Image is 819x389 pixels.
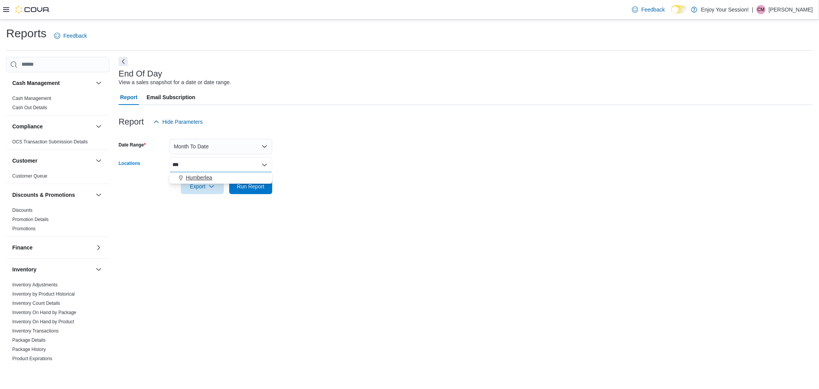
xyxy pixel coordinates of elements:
button: Month To Date [169,139,272,154]
span: CM [758,5,765,14]
button: Finance [94,243,103,252]
button: Humberlea [169,172,272,183]
a: Product Expirations [12,356,52,361]
label: Date Range [119,142,146,148]
div: Choose from the following options [169,172,272,183]
p: Enjoy Your Session! [701,5,749,14]
h3: End Of Day [119,69,162,78]
a: Package Details [12,337,46,343]
div: Customer [6,171,109,184]
a: Inventory On Hand by Product [12,319,74,324]
span: Inventory Transactions [12,328,59,334]
div: View a sales snapshot for a date or date range. [119,78,231,86]
span: Promotions [12,226,36,232]
button: Inventory [12,266,93,273]
span: Inventory On Hand by Package [12,309,76,316]
img: Cova [15,6,50,13]
span: Product Expirations [12,356,52,362]
label: Locations [119,160,141,166]
button: Run Report [229,179,272,194]
div: Cash Management [6,94,109,115]
a: Inventory Count Details [12,301,60,306]
h1: Reports [6,26,46,41]
span: Cash Out Details [12,105,47,111]
div: Carolina Manci Calderon [756,5,766,14]
h3: Inventory [12,266,36,273]
input: Dark Mode [671,5,687,13]
button: Finance [12,244,93,251]
button: Customer [94,156,103,165]
button: Next [119,57,128,66]
button: Hide Parameters [150,114,206,130]
a: Cash Out Details [12,105,47,110]
button: Compliance [12,123,93,130]
span: Package History [12,346,46,352]
span: Email Subscription [147,90,195,105]
span: Inventory On Hand by Product [12,319,74,325]
a: Feedback [629,2,668,17]
h3: Discounts & Promotions [12,191,75,199]
span: Feedback [641,6,665,13]
button: Cash Management [94,78,103,88]
a: Package History [12,347,46,352]
button: Export [181,179,224,194]
a: Cash Management [12,96,51,101]
button: Compliance [94,122,103,131]
button: Inventory [94,265,103,274]
h3: Customer [12,157,37,165]
button: Discounts & Promotions [12,191,93,199]
div: Compliance [6,137,109,150]
a: Promotion Details [12,217,49,222]
h3: Finance [12,244,33,251]
button: Discounts & Promotions [94,190,103,199]
h3: Compliance [12,123,43,130]
a: Customer Queue [12,173,47,179]
span: Hide Parameters [162,118,203,126]
span: OCS Transaction Submission Details [12,139,88,145]
a: Inventory On Hand by Package [12,310,76,315]
span: Report [120,90,137,105]
span: Inventory Adjustments [12,282,58,288]
h3: Cash Management [12,79,60,87]
span: Humberlea [186,174,212,181]
a: Inventory Transactions [12,328,59,334]
span: Export [185,179,219,194]
a: Inventory by Product Historical [12,291,75,297]
span: Cash Management [12,95,51,101]
a: Inventory Adjustments [12,282,58,288]
button: Customer [12,157,93,165]
span: Promotion Details [12,216,49,223]
h3: Report [119,117,144,126]
a: OCS Transaction Submission Details [12,139,88,145]
p: [PERSON_NAME] [769,5,813,14]
button: Close list of options [261,162,268,168]
button: Cash Management [12,79,93,87]
a: Discounts [12,208,33,213]
span: Run Report [237,183,265,190]
span: Feedback [63,32,87,40]
a: Promotions [12,226,36,231]
a: Feedback [51,28,90,43]
p: | [752,5,753,14]
div: Discounts & Promotions [6,206,109,236]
